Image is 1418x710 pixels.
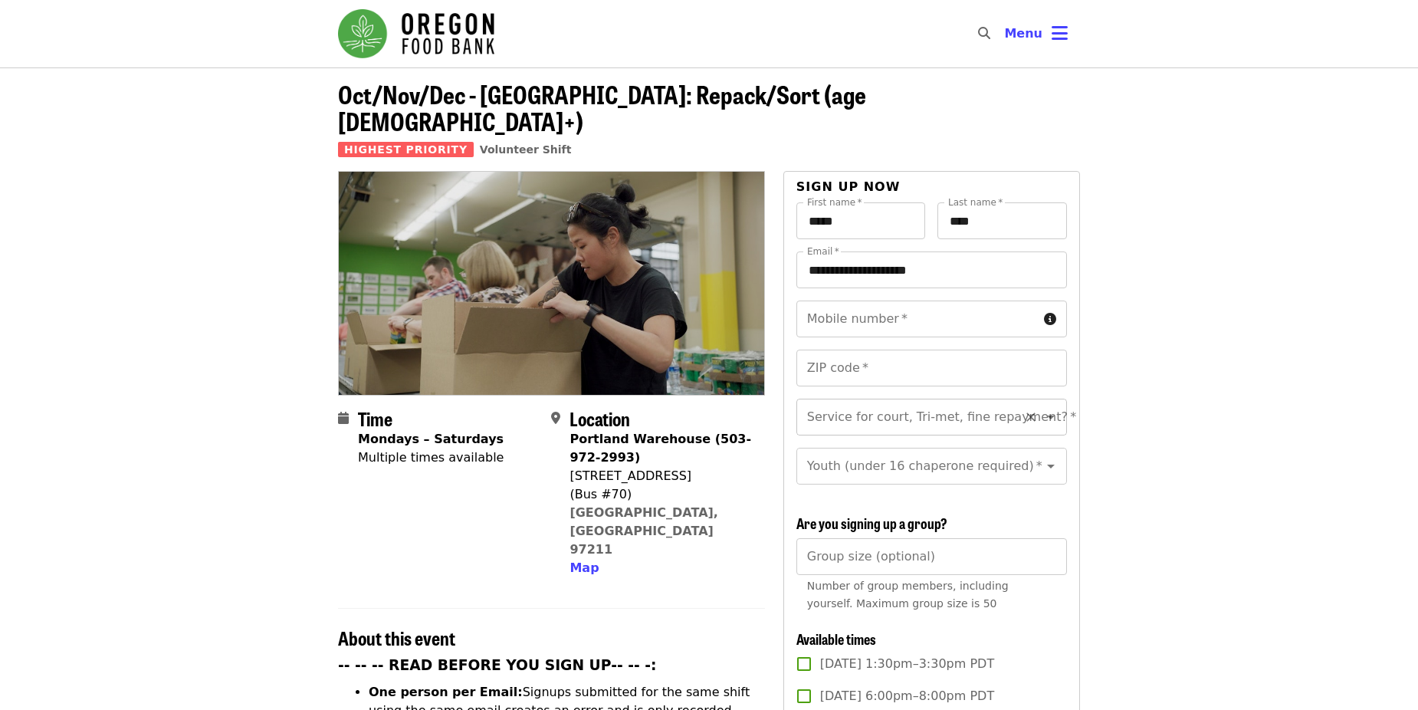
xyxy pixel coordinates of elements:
span: Available times [796,629,876,649]
div: Multiple times available [358,449,504,467]
i: circle-info icon [1044,312,1056,327]
i: calendar icon [338,411,349,426]
button: Toggle account menu [992,15,1080,52]
a: Volunteer Shift [480,143,572,156]
i: search icon [978,26,990,41]
input: Email [796,251,1067,288]
strong: One person per Email: [369,685,523,699]
span: Sign up now [796,179,901,194]
strong: Portland Warehouse (503-972-2993) [569,432,751,465]
div: [STREET_ADDRESS] [569,467,752,485]
label: Last name [948,198,1003,207]
input: ZIP code [796,350,1067,386]
button: Open [1040,406,1062,428]
i: map-marker-alt icon [551,411,560,426]
div: (Bus #70) [569,485,752,504]
label: Email [807,247,839,256]
button: Open [1040,455,1062,477]
img: Oct/Nov/Dec - Portland: Repack/Sort (age 8+) organized by Oregon Food Bank [339,172,764,394]
span: [DATE] 1:30pm–3:30pm PDT [820,655,994,673]
span: Map [569,560,599,575]
a: [GEOGRAPHIC_DATA], [GEOGRAPHIC_DATA] 97211 [569,505,718,557]
input: Mobile number [796,301,1038,337]
span: Highest Priority [338,142,474,157]
span: Oct/Nov/Dec - [GEOGRAPHIC_DATA]: Repack/Sort (age [DEMOGRAPHIC_DATA]+) [338,76,866,139]
button: Map [569,559,599,577]
input: [object Object] [796,538,1067,575]
i: bars icon [1052,22,1068,44]
input: Search [999,15,1012,52]
span: About this event [338,624,455,651]
span: Are you signing up a group? [796,513,947,533]
label: First name [807,198,862,207]
strong: -- -- -- READ BEFORE YOU SIGN UP-- -- -: [338,657,657,673]
input: First name [796,202,926,239]
button: Clear [1020,406,1042,428]
span: [DATE] 6:00pm–8:00pm PDT [820,687,994,705]
span: Time [358,405,392,432]
span: Menu [1004,26,1042,41]
strong: Mondays – Saturdays [358,432,504,446]
img: Oregon Food Bank - Home [338,9,494,58]
span: Location [569,405,630,432]
span: Number of group members, including yourself. Maximum group size is 50 [807,580,1009,610]
input: Last name [937,202,1067,239]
